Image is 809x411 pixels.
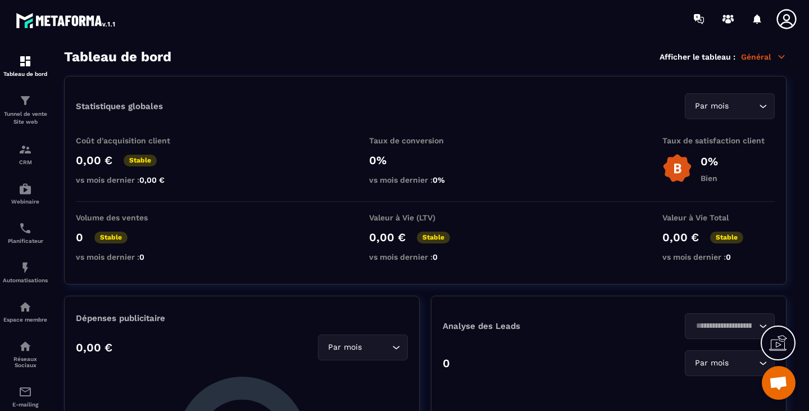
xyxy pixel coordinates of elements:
div: Ouvrir le chat [762,366,796,400]
p: vs mois dernier : [369,252,481,261]
p: 0,00 € [76,153,112,167]
p: Tunnel de vente Site web [3,110,48,126]
img: automations [19,300,32,314]
p: Bien [701,174,718,183]
p: Afficher le tableau : [660,52,735,61]
img: social-network [19,340,32,353]
a: formationformationTableau de bord [3,46,48,85]
div: Search for option [685,313,775,339]
p: 0% [701,155,718,168]
p: Webinaire [3,198,48,205]
p: vs mois dernier : [76,175,188,184]
input: Search for option [731,357,756,369]
p: Taux de satisfaction client [662,136,775,145]
a: automationsautomationsEspace membre [3,292,48,331]
img: b-badge-o.b3b20ee6.svg [662,153,692,183]
div: Search for option [685,350,775,376]
img: formation [19,143,32,156]
p: Valeur à Vie (LTV) [369,213,481,222]
p: Coût d'acquisition client [76,136,188,145]
p: Réseaux Sociaux [3,356,48,368]
p: E-mailing [3,401,48,408]
p: 0 [443,356,450,370]
span: 0 [726,252,731,261]
p: Analyse des Leads [443,321,609,331]
input: Search for option [692,320,756,332]
p: vs mois dernier : [369,175,481,184]
img: automations [19,182,32,196]
p: 0,00 € [369,231,406,244]
p: CRM [3,159,48,165]
a: formationformationCRM [3,134,48,174]
p: Général [741,52,787,62]
img: scheduler [19,222,32,235]
p: Statistiques globales [76,101,163,111]
a: automationsautomationsWebinaire [3,174,48,213]
div: Search for option [685,93,775,119]
p: 0,00 € [76,341,112,354]
p: vs mois dernier : [662,252,775,261]
a: social-networksocial-networkRéseaux Sociaux [3,331,48,377]
span: Par mois [692,357,731,369]
div: Search for option [318,335,408,360]
p: Espace membre [3,317,48,323]
a: formationformationTunnel de vente Site web [3,85,48,134]
p: Valeur à Vie Total [662,213,775,222]
p: 0 [76,231,83,244]
p: Stable [94,232,128,243]
p: Stable [710,232,743,243]
span: 0 [433,252,438,261]
span: 0 [139,252,144,261]
p: 0% [369,153,481,167]
p: Automatisations [3,277,48,283]
img: automations [19,261,32,274]
img: formation [19,94,32,107]
p: Tableau de bord [3,71,48,77]
p: Dépenses publicitaire [76,313,408,323]
p: vs mois dernier : [76,252,188,261]
img: email [19,385,32,399]
p: Taux de conversion [369,136,481,145]
a: automationsautomationsAutomatisations [3,252,48,292]
h3: Tableau de bord [64,49,171,65]
img: formation [19,55,32,68]
p: Planificateur [3,238,48,244]
p: 0,00 € [662,231,699,244]
img: logo [16,10,117,30]
p: Stable [417,232,450,243]
span: 0% [433,175,445,184]
a: schedulerschedulerPlanificateur [3,213,48,252]
p: Volume des ventes [76,213,188,222]
span: Par mois [692,100,731,112]
p: Stable [124,155,157,166]
input: Search for option [364,341,389,354]
input: Search for option [731,100,756,112]
span: Par mois [325,341,364,354]
span: 0,00 € [139,175,165,184]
